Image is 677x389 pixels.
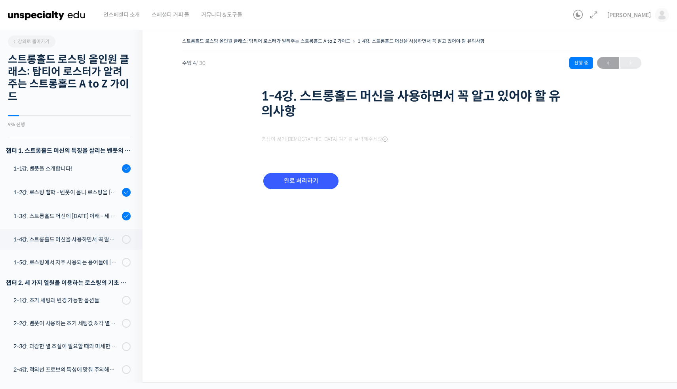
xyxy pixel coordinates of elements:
[13,164,120,173] div: 1-1강. 벤풋을 소개합니다!
[597,58,619,68] span: ←
[13,188,120,197] div: 1-2강. 로스팅 철학 - 벤풋이 옴니 로스팅을 [DATE] 않는 이유
[8,53,131,103] h2: 스트롱홀드 로스팅 올인원 클래스: 탑티어 로스터가 알려주는 스트롱홀드 A to Z 가이드
[13,319,120,328] div: 2-2강. 벤풋이 사용하는 초기 세팅값 & 각 열원이 하는 역할
[8,122,131,127] div: 9% 진행
[261,89,562,119] h1: 1-4강. 스트롱홀드 머신을 사용하면서 꼭 알고 있어야 할 유의사항
[13,235,120,244] div: 1-4강. 스트롱홀드 머신을 사용하면서 꼭 알고 있어야 할 유의사항
[13,365,120,374] div: 2-4강. 적외선 프로브의 특성에 맞춰 주의해야 할 점들
[6,277,131,288] div: 챕터 2. 세 가지 열원을 이용하는 로스팅의 기초 설계
[13,212,120,220] div: 1-3강. 스트롱홀드 머신에 [DATE] 이해 - 세 가지 열원이 만들어내는 변화
[13,258,120,267] div: 1-5강. 로스팅에서 자주 사용되는 용어들에 [DATE] 이해
[6,145,131,156] h3: 챕터 1. 스트롱홀드 머신의 특징을 살리는 벤풋의 로스팅 방식
[182,38,350,44] a: 스트롱홀드 로스팅 올인원 클래스: 탑티어 로스터가 알려주는 스트롱홀드 A to Z 가이드
[607,11,651,19] span: [PERSON_NAME]
[597,57,619,69] a: ←이전
[196,60,205,66] span: / 30
[263,173,338,189] input: 완료 처리하기
[569,57,593,69] div: 진행 중
[13,296,120,305] div: 2-1강. 초기 세팅과 변경 가능한 옵션들
[182,61,205,66] span: 수업 4
[13,342,120,351] div: 2-3강. 과감한 열 조절이 필요할 때와 미세한 열 조절이 필요할 때
[358,38,485,44] a: 1-4강. 스트롱홀드 머신을 사용하면서 꼭 알고 있어야 할 유의사항
[8,36,55,47] a: 강의로 돌아가기
[12,38,49,44] span: 강의로 돌아가기
[261,136,388,142] span: 영상이 끊기[DEMOGRAPHIC_DATA] 여기를 클릭해주세요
